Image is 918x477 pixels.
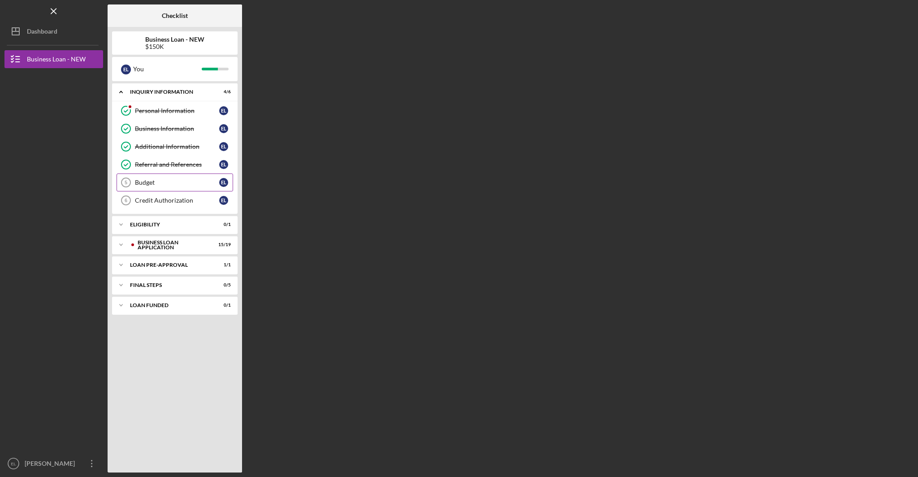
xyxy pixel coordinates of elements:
[117,102,233,120] a: Personal InformationEL
[27,50,86,70] div: Business Loan - NEW
[117,120,233,138] a: Business InformationEL
[117,156,233,173] a: Referral and ReferencesEL
[11,461,16,466] text: EL
[121,65,131,74] div: E L
[215,262,231,268] div: 1 / 1
[215,222,231,227] div: 0 / 1
[215,242,231,247] div: 15 / 19
[130,89,208,95] div: INQUIRY INFORMATION
[125,198,127,203] tspan: 6
[4,455,103,473] button: EL[PERSON_NAME]
[135,197,219,204] div: Credit Authorization
[125,180,127,185] tspan: 5
[117,191,233,209] a: 6Credit AuthorizationEL
[130,222,208,227] div: ELIGIBILITY
[219,196,228,205] div: E L
[219,178,228,187] div: E L
[22,455,81,475] div: [PERSON_NAME]
[4,50,103,68] button: Business Loan - NEW
[219,160,228,169] div: E L
[135,179,219,186] div: Budget
[130,303,208,308] div: LOAN FUNDED
[135,143,219,150] div: Additional Information
[135,161,219,168] div: Referral and References
[135,107,219,114] div: Personal Information
[162,12,188,19] b: Checklist
[215,303,231,308] div: 0 / 1
[4,22,103,40] button: Dashboard
[215,89,231,95] div: 4 / 6
[130,262,208,268] div: LOAN PRE-APPROVAL
[219,142,228,151] div: E L
[133,61,202,77] div: You
[117,138,233,156] a: Additional InformationEL
[215,282,231,288] div: 0 / 5
[130,282,208,288] div: FINAL STEPS
[219,124,228,133] div: E L
[135,125,219,132] div: Business Information
[117,173,233,191] a: 5BudgetEL
[145,36,204,43] b: Business Loan - NEW
[145,43,204,50] div: $150K
[219,106,228,115] div: E L
[27,22,57,43] div: Dashboard
[138,240,208,250] div: BUSINESS LOAN APPLICATION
